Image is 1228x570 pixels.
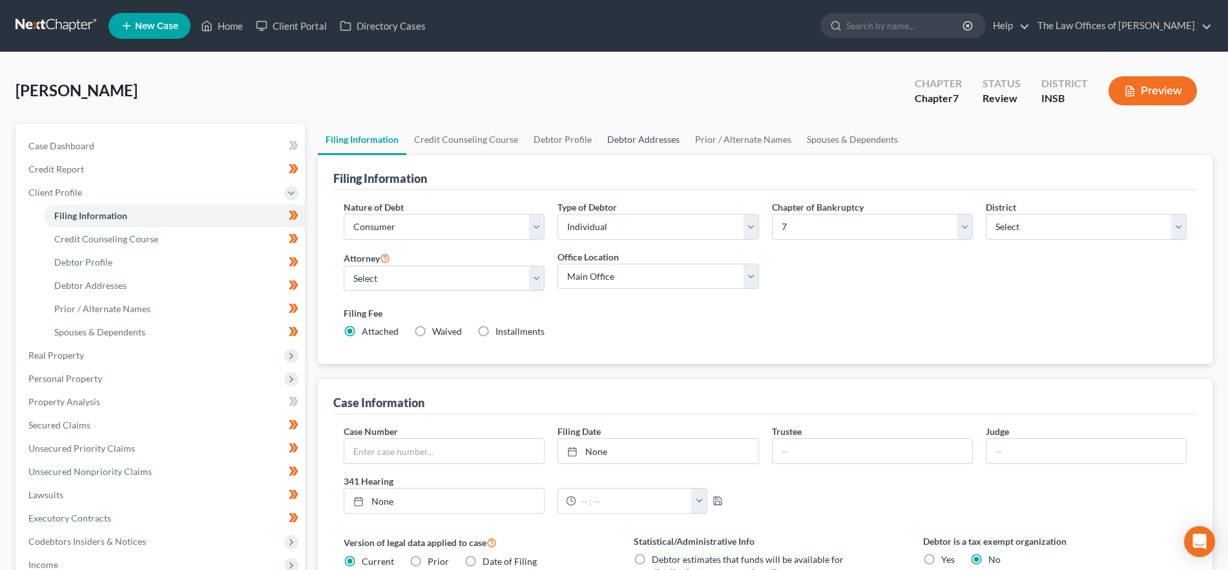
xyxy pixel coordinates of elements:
span: Yes [941,554,955,565]
label: Debtor is a tax exempt organization [923,534,1187,548]
a: Spouses & Dependents [44,321,305,344]
input: Enter case number... [344,439,544,463]
span: Spouses & Dependents [54,326,145,337]
div: Case Information [333,395,424,410]
label: Statistical/Administrative Info [634,534,897,548]
span: Current [362,556,394,567]
a: Secured Claims [18,414,305,437]
a: Unsecured Priority Claims [18,437,305,460]
label: District [986,200,1016,214]
span: Credit Counseling Course [54,233,158,244]
a: Prior / Alternate Names [687,124,799,155]
a: Debtor Profile [526,124,599,155]
a: Spouses & Dependents [799,124,906,155]
a: None [344,489,544,513]
span: Prior / Alternate Names [54,303,151,314]
label: Version of legal data applied to case [344,534,607,550]
input: Search by name... [846,14,964,37]
a: Credit Counseling Course [406,124,526,155]
label: Type of Debtor [557,200,617,214]
div: Filing Information [333,171,427,186]
span: Prior [428,556,449,567]
a: Case Dashboard [18,134,305,158]
a: Client Portal [249,14,333,37]
a: Home [194,14,249,37]
label: Filing Fee [344,306,1187,320]
span: Filing Information [54,210,127,221]
label: 341 Hearing [337,474,765,488]
button: Preview [1108,76,1197,105]
div: Review [983,91,1021,106]
input: -- [773,439,972,463]
span: Property Analysis [28,396,100,407]
a: Directory Cases [333,14,432,37]
a: Debtor Addresses [599,124,687,155]
span: No [988,554,1001,565]
label: Chapter of Bankruptcy [772,200,864,214]
a: Debtor Addresses [44,274,305,297]
span: Waived [432,326,462,337]
a: Executory Contracts [18,507,305,530]
a: The Law Offices of [PERSON_NAME] [1031,14,1212,37]
span: Case Dashboard [28,140,94,151]
a: Help [986,14,1030,37]
a: Lawsuits [18,483,305,507]
label: Case Number [344,425,398,438]
a: Prior / Alternate Names [44,297,305,321]
label: Attorney [344,250,390,266]
div: Status [983,76,1021,91]
span: Lawsuits [28,489,63,500]
span: New Case [135,21,178,31]
label: Nature of Debt [344,200,404,214]
label: Judge [986,425,1009,438]
span: Credit Report [28,164,84,174]
span: Secured Claims [28,419,90,430]
a: Property Analysis [18,390,305,414]
input: -- [986,439,1186,463]
span: Codebtors Insiders & Notices [28,536,146,547]
a: Unsecured Nonpriority Claims [18,460,305,483]
label: Filing Date [557,425,601,438]
span: Date of Filing [483,556,537,567]
div: Chapter [915,76,962,91]
a: None [558,439,758,463]
span: Executory Contracts [28,512,111,523]
span: Debtor Profile [54,257,112,268]
span: Unsecured Priority Claims [28,443,135,454]
span: Income [28,559,58,570]
label: Trustee [772,425,802,438]
span: Installments [495,326,545,337]
span: Attached [362,326,399,337]
div: District [1041,76,1088,91]
div: INSB [1041,91,1088,106]
span: Debtor Addresses [54,280,127,291]
span: [PERSON_NAME] [16,81,138,100]
span: Client Profile [28,187,82,198]
span: Personal Property [28,373,102,384]
span: 7 [953,92,959,104]
span: Unsecured Nonpriority Claims [28,466,152,477]
a: Credit Counseling Course [44,227,305,251]
input: -- : -- [576,489,692,513]
a: Filing Information [44,204,305,227]
div: Chapter [915,91,962,106]
span: Real Property [28,350,84,361]
a: Credit Report [18,158,305,181]
a: Debtor Profile [44,251,305,274]
label: Office Location [557,250,619,264]
div: Open Intercom Messenger [1184,526,1215,557]
a: Filing Information [318,124,406,155]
